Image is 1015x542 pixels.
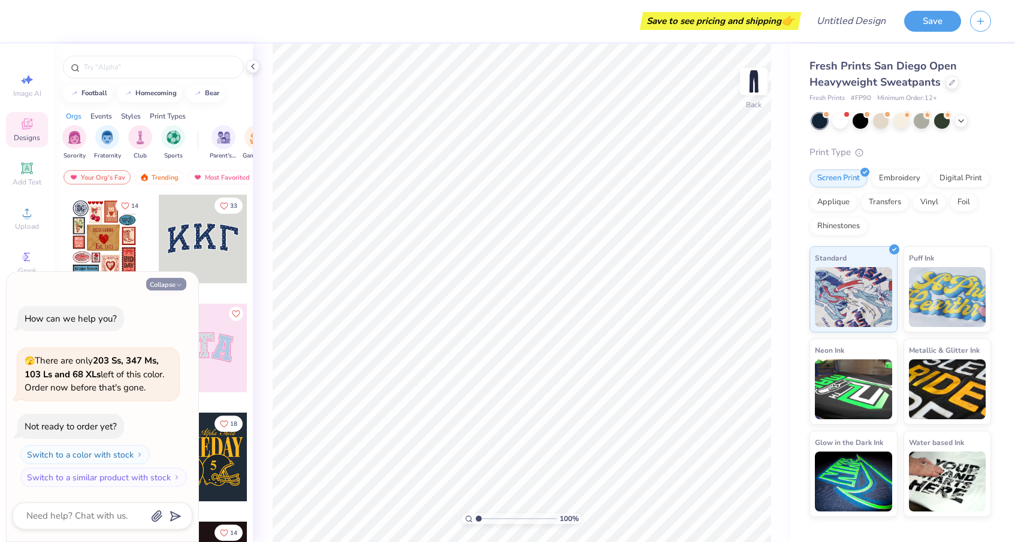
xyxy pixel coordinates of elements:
[117,84,182,102] button: homecoming
[128,125,152,161] div: filter for Club
[809,169,868,187] div: Screen Print
[13,177,41,187] span: Add Text
[25,420,117,432] div: Not ready to order yet?
[809,93,845,104] span: Fresh Prints
[193,90,203,97] img: trend_line.gif
[815,252,847,264] span: Standard
[932,169,990,187] div: Digital Print
[909,252,934,264] span: Puff Ink
[643,12,798,30] div: Save to see pricing and shipping
[781,13,795,28] span: 👉
[131,203,138,209] span: 14
[25,313,117,325] div: How can we help you?
[877,93,937,104] span: Minimum Order: 12 +
[909,344,980,356] span: Metallic & Glitter Ink
[809,193,857,211] div: Applique
[815,452,892,511] img: Glow in the Dark Ink
[136,451,143,458] img: Switch to a color with stock
[215,416,243,432] button: Like
[210,125,237,161] button: filter button
[94,152,121,161] span: Fraternity
[94,125,121,161] div: filter for Fraternity
[230,530,237,536] span: 14
[14,133,40,143] span: Designs
[68,131,81,144] img: Sorority Image
[746,99,762,110] div: Back
[20,468,187,487] button: Switch to a similar product with stock
[134,152,147,161] span: Club
[243,125,270,161] div: filter for Game Day
[167,131,180,144] img: Sports Image
[210,125,237,161] div: filter for Parent's Weekend
[243,152,270,161] span: Game Day
[173,474,180,481] img: Switch to a similar product with stock
[250,131,264,144] img: Game Day Image
[161,125,185,161] button: filter button
[230,421,237,427] span: 18
[861,193,909,211] div: Transfers
[20,445,150,464] button: Switch to a color with stock
[205,90,219,96] div: bear
[909,359,986,419] img: Metallic & Glitter Ink
[101,131,114,144] img: Fraternity Image
[18,266,37,275] span: Greek
[116,198,144,214] button: Like
[742,69,766,93] img: Back
[64,170,131,184] div: Your Org's Fav
[70,90,79,97] img: trend_line.gif
[815,359,892,419] img: Neon Ink
[913,193,946,211] div: Vinyl
[81,90,107,96] div: football
[123,90,133,97] img: trend_line.gif
[809,59,957,89] span: Fresh Prints San Diego Open Heavyweight Sweatpants
[809,217,868,235] div: Rhinestones
[146,278,186,290] button: Collapse
[215,525,243,541] button: Like
[909,436,964,449] span: Water based Ink
[909,267,986,327] img: Puff Ink
[560,513,579,524] span: 100 %
[809,146,991,159] div: Print Type
[25,355,164,393] span: There are only left of this color. Order now before that's gone.
[909,452,986,511] img: Water based Ink
[62,125,86,161] div: filter for Sorority
[66,111,81,122] div: Orgs
[815,267,892,327] img: Standard
[161,125,185,161] div: filter for Sports
[186,84,225,102] button: bear
[25,355,159,380] strong: 203 Ss, 347 Ms, 103 Ls and 68 XLs
[63,84,113,102] button: football
[135,90,177,96] div: homecoming
[230,203,237,209] span: 33
[62,125,86,161] button: filter button
[150,111,186,122] div: Print Types
[210,152,237,161] span: Parent's Weekend
[121,111,141,122] div: Styles
[243,125,270,161] button: filter button
[193,173,203,181] img: most_fav.gif
[13,89,41,98] span: Image AI
[188,170,255,184] div: Most Favorited
[807,9,895,33] input: Untitled Design
[83,61,236,73] input: Try "Alpha"
[851,93,871,104] span: # FP90
[128,125,152,161] button: filter button
[217,131,231,144] img: Parent's Weekend Image
[90,111,112,122] div: Events
[134,170,184,184] div: Trending
[25,355,35,367] span: 🫣
[15,222,39,231] span: Upload
[815,344,844,356] span: Neon Ink
[64,152,86,161] span: Sorority
[229,307,243,321] button: Like
[164,152,183,161] span: Sports
[904,11,961,32] button: Save
[871,169,928,187] div: Embroidery
[215,198,243,214] button: Like
[134,131,147,144] img: Club Image
[140,173,149,181] img: trending.gif
[94,125,121,161] button: filter button
[69,173,78,181] img: most_fav.gif
[815,436,883,449] span: Glow in the Dark Ink
[950,193,978,211] div: Foil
